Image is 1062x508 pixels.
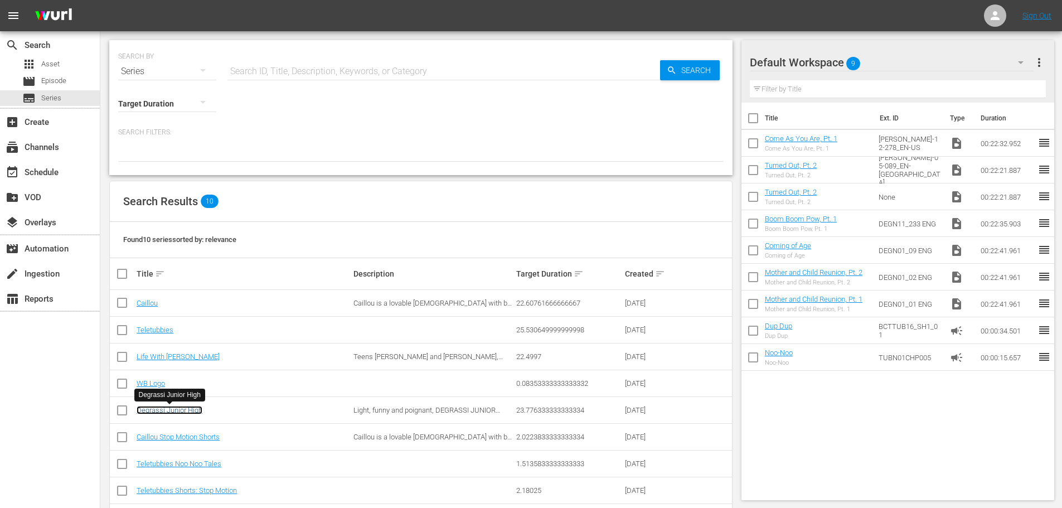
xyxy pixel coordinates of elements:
span: Video [950,217,963,230]
td: 00:00:34.501 [976,317,1037,344]
span: Schedule [6,166,19,179]
span: reorder [1037,243,1051,257]
div: [DATE] [625,326,676,334]
div: 1.5135833333333333 [516,459,622,468]
th: Type [943,103,974,134]
span: reorder [1037,270,1051,283]
div: 2.0223833333333334 [516,433,622,441]
a: Teletubbies Noo Noo Tales [137,459,221,468]
div: [DATE] [625,299,676,307]
a: Sign Out [1022,11,1051,20]
span: Ad [950,324,963,337]
td: 00:22:35.903 [976,210,1037,237]
td: None [874,183,945,210]
div: [DATE] [625,459,676,468]
th: Ext. ID [873,103,944,134]
a: Turned Out, Pt. 2 [765,188,817,196]
td: 00:22:41.961 [976,291,1037,317]
span: reorder [1037,163,1051,176]
td: 00:22:21.887 [976,183,1037,210]
div: 22.4997 [516,352,622,361]
div: Mother and Child Reunion, Pt. 2 [765,279,862,286]
span: Series [22,91,36,105]
div: [DATE] [625,486,676,495]
div: Degrassi Junior High [139,390,201,400]
span: Ad [950,351,963,364]
div: Description [353,269,513,278]
span: VOD [6,191,19,204]
div: 22.60761666666667 [516,299,622,307]
a: Come As You Are, Pt. 1 [765,134,837,143]
span: Asset [22,57,36,71]
a: Teletubbies Shorts: Stop Motion [137,486,237,495]
span: 10 [201,195,219,208]
div: 23.776333333333334 [516,406,622,414]
a: Mother and Child Reunion, Pt. 2 [765,268,862,277]
a: Coming of Age [765,241,811,250]
td: BCTTUB16_SH1_01 [874,317,945,344]
div: Coming of Age [765,252,811,259]
td: DEGN01_02 ENG [874,264,945,291]
span: Caillou is a lovable [DEMOGRAPHIC_DATA] with big imagination! [353,433,513,449]
span: reorder [1037,350,1051,364]
button: more_vert [1032,49,1046,76]
span: Search [6,38,19,52]
span: more_vert [1032,56,1046,69]
td: DEGN01_01 ENG [874,291,945,317]
span: 9 [846,52,860,75]
span: Create [6,115,19,129]
span: Automation [6,242,19,255]
span: Video [950,137,963,150]
div: 2.18025 [516,486,622,495]
a: Mother and Child Reunion, Pt. 1 [765,295,862,303]
span: Search Results [123,195,198,208]
span: reorder [1037,216,1051,230]
span: Teens [PERSON_NAME] and [PERSON_NAME], learn to live together after their parents remarry and mer... [353,352,503,378]
span: Found 10 series sorted by: relevance [123,235,236,244]
div: Turned Out, Pt. 2 [765,199,817,206]
span: Video [950,270,963,284]
span: reorder [1037,323,1051,337]
a: Caillou [137,299,158,307]
div: Come As You Are, Pt. 1 [765,145,837,152]
p: Search Filters: [118,128,724,137]
a: Turned Out, Pt. 2 [765,161,817,170]
div: Noo-Noo [765,359,793,366]
span: Video [950,297,963,311]
span: Series [41,93,61,104]
div: 0.08353333333333332 [516,379,622,388]
img: ans4CAIJ8jUAAAAAAAAAAAAAAAAAAAAAAAAgQb4GAAAAAAAAAAAAAAAAAAAAAAAAJMjXAAAAAAAAAAAAAAAAAAAAAAAAgAT5G... [27,3,80,29]
a: Degrassi Junior High [137,406,202,414]
td: 00:22:21.887 [976,157,1037,183]
span: reorder [1037,297,1051,310]
th: Duration [974,103,1041,134]
td: DEGN11_233 ENG [874,210,945,237]
td: TUBN01CHP005 [874,344,945,371]
div: [DATE] [625,352,676,361]
div: Target Duration [516,267,622,280]
td: DEGN01_09 ENG [874,237,945,264]
span: sort [155,269,165,279]
span: Overlays [6,216,19,229]
span: Search [677,60,720,80]
span: reorder [1037,190,1051,203]
a: Dup Dup [765,322,792,330]
div: Mother and Child Reunion, Pt. 1 [765,306,862,313]
th: Title [765,103,873,134]
a: Noo-Noo [765,349,793,357]
div: Created [625,267,676,280]
button: Search [660,60,720,80]
span: Channels [6,141,19,154]
a: Teletubbies [137,326,173,334]
div: [DATE] [625,406,676,414]
span: Asset [41,59,60,70]
div: Dup Dup [765,332,792,340]
span: menu [7,9,20,22]
td: [PERSON_NAME]-12-278_EN-US [874,130,945,157]
span: reorder [1037,136,1051,149]
span: Reports [6,292,19,306]
div: Turned Out, Pt. 2 [765,172,817,179]
td: 00:22:41.961 [976,237,1037,264]
td: [PERSON_NAME]-05-089_EN-[GEOGRAPHIC_DATA] [874,157,945,183]
span: Episode [41,75,66,86]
